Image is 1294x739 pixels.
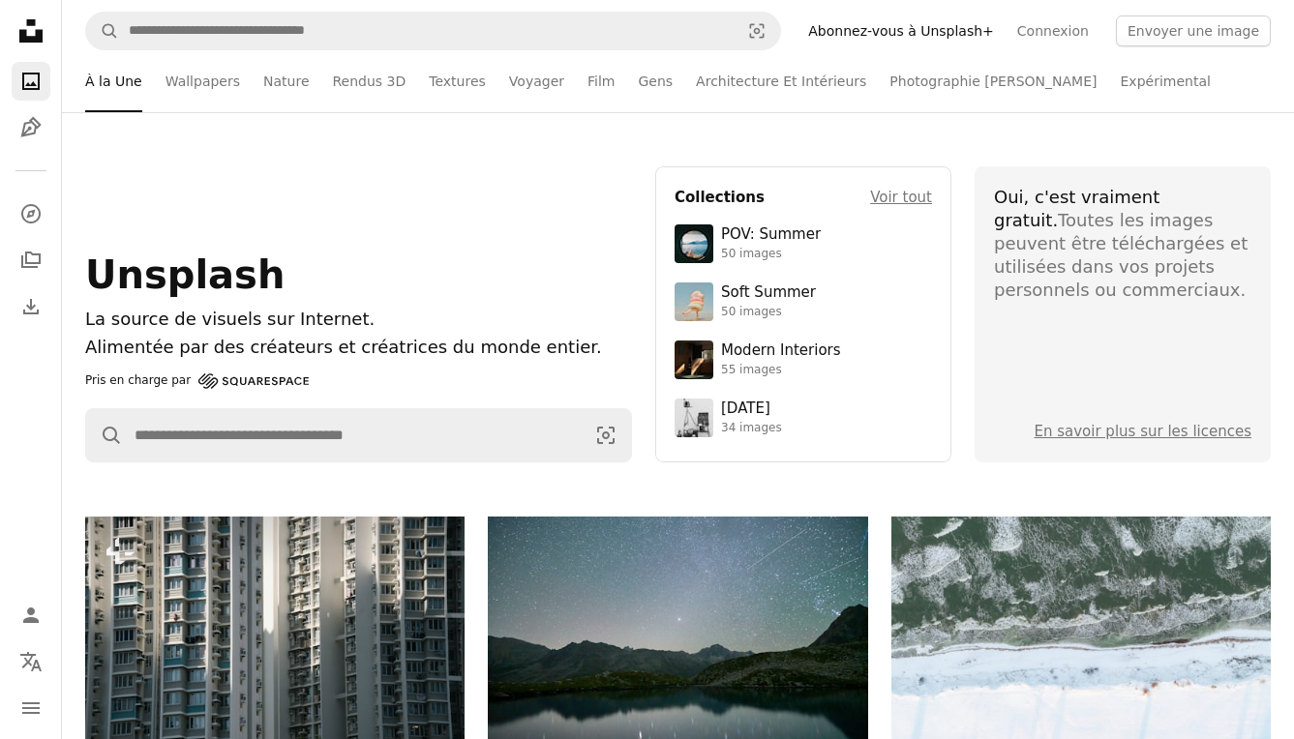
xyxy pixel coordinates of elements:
img: premium_photo-1753820185677-ab78a372b033 [675,224,713,263]
form: Rechercher des visuels sur tout le site [85,12,781,50]
button: Menu [12,689,50,727]
div: [DATE] [721,399,782,419]
div: Modern Interiors [721,341,841,361]
div: 34 images [721,421,782,436]
a: Photos [12,62,50,101]
a: Film [587,50,615,112]
a: Accueil — Unsplash [12,12,50,54]
a: Soft Summer50 images [675,282,932,321]
a: Architecture Et Intérieurs [696,50,866,112]
a: Explorer [12,194,50,233]
button: Recherche de visuels [734,13,780,49]
a: Historique de téléchargement [12,287,50,326]
div: 50 images [721,247,821,262]
a: Pris en charge par [85,369,309,393]
a: Wallpapers [166,50,240,112]
button: Recherche de visuels [581,409,631,461]
a: Rendus 3D [333,50,406,112]
a: Ciel nocturne étoilé au-dessus d’un lac de montagne calme [488,634,867,651]
a: Paysage enneigé avec de l’eau gelée [891,649,1271,666]
a: De grands immeubles d’appartements avec de nombreuses fenêtres et balcons. [85,631,465,648]
a: Modern Interiors55 images [675,340,932,379]
a: Voyager [509,50,564,112]
a: En savoir plus sur les licences [1034,423,1251,440]
span: Unsplash [85,252,285,297]
a: Expérimental [1121,50,1211,112]
button: Rechercher sur Unsplash [86,13,119,49]
h4: Collections [675,186,765,209]
img: photo-1682590564399-95f0109652fe [675,399,713,437]
a: Nature [263,50,309,112]
a: Gens [638,50,673,112]
a: Abonnez-vous à Unsplash+ [797,15,1006,46]
p: Alimentée par des créateurs et créatrices du monde entier. [85,334,632,362]
a: POV: Summer50 images [675,224,932,263]
span: Oui, c'est vraiment gratuit. [994,187,1159,230]
div: 50 images [721,305,816,320]
h1: La source de visuels sur Internet. [85,306,632,334]
a: Connexion [1006,15,1100,46]
a: Connexion / S’inscrire [12,596,50,635]
a: Collections [12,241,50,280]
form: Rechercher des visuels sur tout le site [85,408,632,462]
div: 55 images [721,363,841,378]
a: Voir tout [870,186,932,209]
div: POV: Summer [721,225,821,245]
a: [DATE]34 images [675,399,932,437]
button: Langue [12,642,50,681]
img: premium_photo-1747189286942-bc91257a2e39 [675,340,713,379]
a: Illustrations [12,108,50,147]
img: premium_photo-1749544311043-3a6a0c8d54af [675,282,713,321]
div: Soft Summer [721,283,816,303]
a: Photographie [PERSON_NAME] [889,50,1097,112]
a: Textures [429,50,486,112]
button: Rechercher sur Unsplash [86,409,123,461]
div: Toutes les images peuvent être téléchargées et utilisées dans vos projets personnels ou commerciaux. [994,186,1251,302]
button: Envoyer une image [1116,15,1271,46]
